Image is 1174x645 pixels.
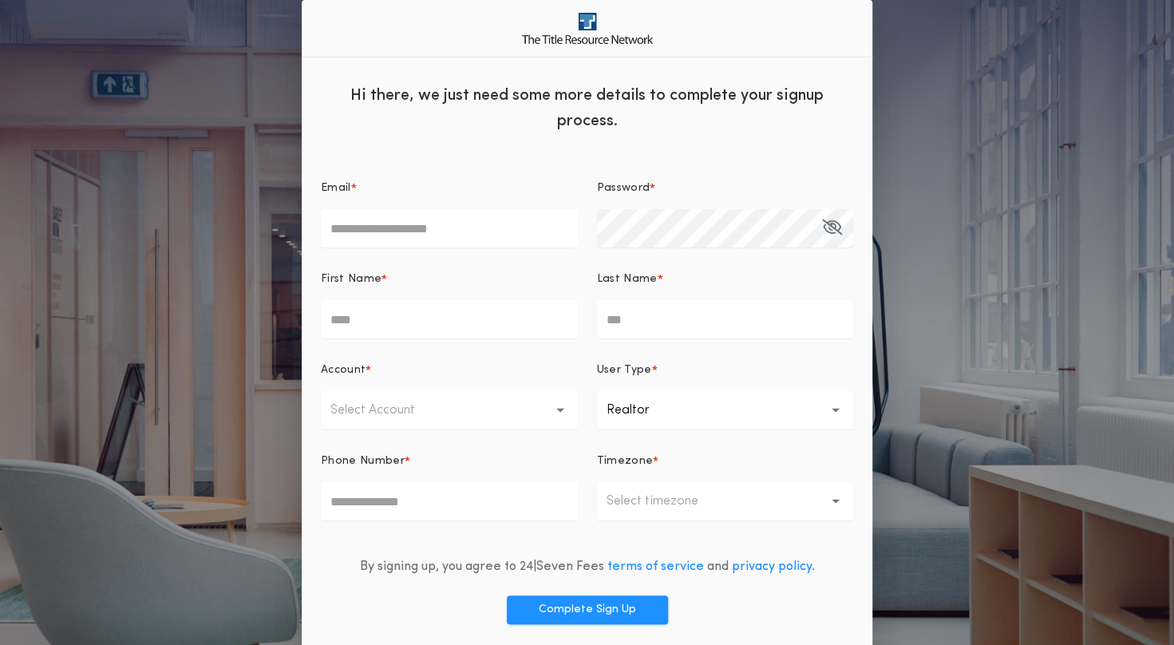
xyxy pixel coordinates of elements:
input: Password* [597,209,854,247]
button: Select Account [321,391,578,429]
p: Account [321,362,366,378]
p: Last Name [597,271,658,287]
a: privacy policy. [732,560,815,573]
p: Realtor [607,401,675,420]
input: Phone Number* [321,482,578,520]
input: First Name* [321,300,578,338]
p: User Type [597,362,652,378]
p: Select Account [330,401,441,420]
button: Select timezone [597,482,854,520]
img: logo [522,13,653,44]
a: terms of service [607,560,704,573]
input: Email* [321,209,578,247]
button: Password* [822,209,842,247]
button: Complete Sign Up [507,596,668,624]
div: Hi there, we just need some more details to complete your signup process. [302,70,872,142]
p: First Name [321,271,381,287]
p: Select timezone [607,492,724,511]
button: Realtor [597,391,854,429]
div: By signing up, you agree to 24|Seven Fees and [360,557,815,576]
p: Timezone [597,453,654,469]
p: Password [597,180,650,196]
p: Phone Number [321,453,405,469]
p: Email [321,180,351,196]
input: Last Name* [597,300,854,338]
